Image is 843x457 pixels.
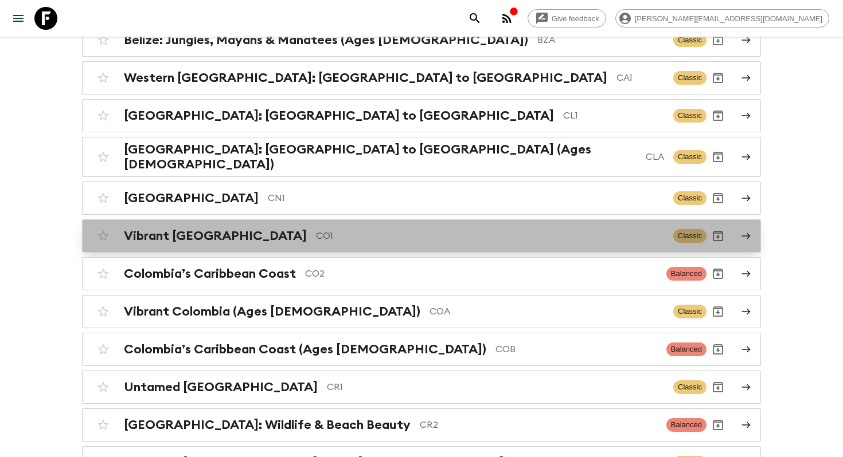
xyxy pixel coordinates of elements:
span: Classic [673,191,707,205]
p: BZA [537,33,664,47]
button: Archive [707,376,729,399]
button: Archive [707,29,729,52]
p: CO1 [316,229,664,243]
span: Balanced [666,418,707,432]
span: Give feedback [545,14,606,23]
button: search adventures [463,7,486,30]
a: Colombia’s Caribbean Coast (Ages [DEMOGRAPHIC_DATA])COBBalancedArchive [82,333,761,366]
span: Classic [673,305,707,318]
span: Classic [673,150,707,164]
p: COB [495,342,657,356]
span: Classic [673,71,707,85]
button: Archive [707,300,729,323]
p: CLA [646,150,664,164]
span: Classic [673,33,707,47]
button: Archive [707,413,729,436]
h2: Western [GEOGRAPHIC_DATA]: [GEOGRAPHIC_DATA] to [GEOGRAPHIC_DATA] [124,70,607,85]
p: CL1 [563,109,664,123]
h2: [GEOGRAPHIC_DATA]: Wildlife & Beach Beauty [124,417,411,432]
span: Classic [673,380,707,394]
a: Untamed [GEOGRAPHIC_DATA]CR1ClassicArchive [82,371,761,404]
h2: Belize: Jungles, Mayans & Manatees (Ages [DEMOGRAPHIC_DATA]) [124,33,528,48]
button: Archive [707,66,729,89]
h2: [GEOGRAPHIC_DATA]: [GEOGRAPHIC_DATA] to [GEOGRAPHIC_DATA] (Ages [DEMOGRAPHIC_DATA]) [124,142,637,172]
span: Balanced [666,342,707,356]
p: COA [430,305,664,318]
h2: Colombia’s Caribbean Coast (Ages [DEMOGRAPHIC_DATA]) [124,342,486,357]
button: Archive [707,338,729,361]
button: Archive [707,187,729,210]
a: [GEOGRAPHIC_DATA]: [GEOGRAPHIC_DATA] to [GEOGRAPHIC_DATA] (Ages [DEMOGRAPHIC_DATA])CLAClassicArchive [82,137,761,177]
button: Archive [707,145,729,168]
a: [GEOGRAPHIC_DATA]: Wildlife & Beach BeautyCR2BalancedArchive [82,408,761,442]
p: CR1 [327,380,664,394]
a: Western [GEOGRAPHIC_DATA]: [GEOGRAPHIC_DATA] to [GEOGRAPHIC_DATA]CA1ClassicArchive [82,61,761,94]
span: Classic [673,229,707,243]
p: CA1 [616,71,664,85]
button: Archive [707,262,729,285]
a: Vibrant [GEOGRAPHIC_DATA]CO1ClassicArchive [82,219,761,253]
span: [PERSON_NAME][EMAIL_ADDRESS][DOMAIN_NAME] [629,14,829,23]
button: menu [7,7,30,30]
h2: Untamed [GEOGRAPHIC_DATA] [124,380,318,395]
h2: Vibrant [GEOGRAPHIC_DATA] [124,229,307,243]
p: CO2 [305,267,657,281]
a: Give feedback [528,9,606,27]
div: [PERSON_NAME][EMAIL_ADDRESS][DOMAIN_NAME] [615,9,829,27]
button: Archive [707,224,729,247]
span: Balanced [666,267,707,281]
button: Archive [707,104,729,127]
p: CN1 [268,191,664,205]
span: Classic [673,109,707,123]
a: [GEOGRAPHIC_DATA]: [GEOGRAPHIC_DATA] to [GEOGRAPHIC_DATA]CL1ClassicArchive [82,99,761,132]
a: Belize: Jungles, Mayans & Manatees (Ages [DEMOGRAPHIC_DATA])BZAClassicArchive [82,23,761,57]
h2: [GEOGRAPHIC_DATA] [124,191,259,206]
a: [GEOGRAPHIC_DATA]CN1ClassicArchive [82,182,761,215]
h2: Colombia’s Caribbean Coast [124,266,296,281]
a: Vibrant Colombia (Ages [DEMOGRAPHIC_DATA])COAClassicArchive [82,295,761,328]
h2: [GEOGRAPHIC_DATA]: [GEOGRAPHIC_DATA] to [GEOGRAPHIC_DATA] [124,108,554,123]
h2: Vibrant Colombia (Ages [DEMOGRAPHIC_DATA]) [124,304,420,319]
p: CR2 [420,418,657,432]
a: Colombia’s Caribbean CoastCO2BalancedArchive [82,257,761,290]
